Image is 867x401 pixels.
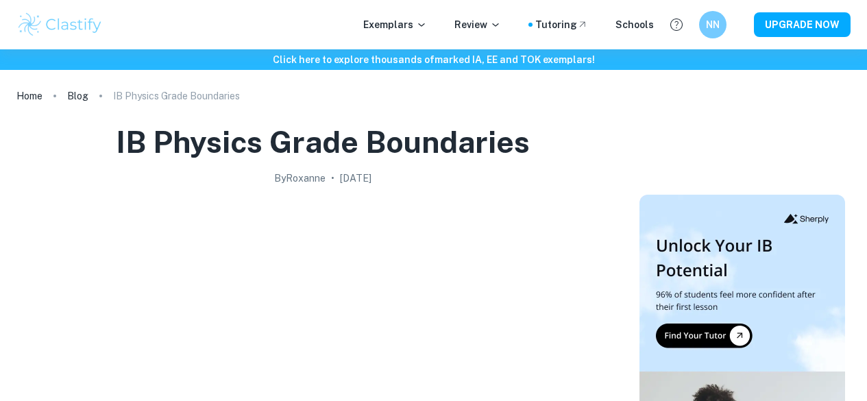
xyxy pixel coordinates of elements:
p: Review [454,17,501,32]
p: • [331,171,334,186]
h6: NN [705,17,721,32]
h1: IB Physics Grade Boundaries [116,122,530,162]
h2: By Roxanne [274,171,326,186]
p: IB Physics Grade Boundaries [113,88,240,104]
button: UPGRADE NOW [754,12,851,37]
h6: Click here to explore thousands of marked IA, EE and TOK exemplars ! [3,52,864,67]
h2: [DATE] [340,171,371,186]
button: Help and Feedback [665,13,688,36]
a: Tutoring [535,17,588,32]
a: Schools [615,17,654,32]
img: Clastify logo [16,11,103,38]
button: NN [699,11,726,38]
a: Home [16,86,42,106]
a: Blog [67,86,88,106]
p: Exemplars [363,17,427,32]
